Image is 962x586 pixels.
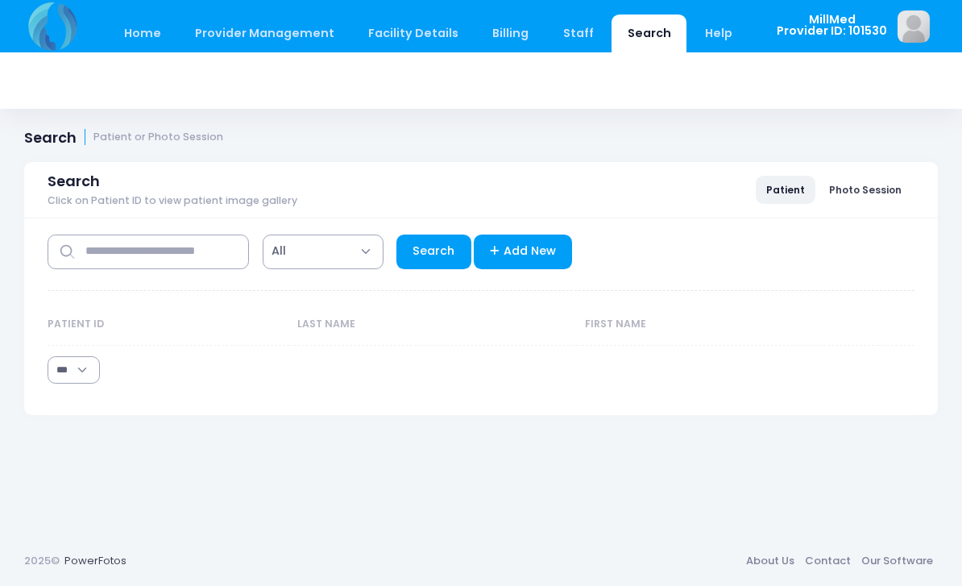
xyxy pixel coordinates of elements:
a: Billing [477,15,545,52]
a: About Us [740,547,799,576]
span: All [263,235,384,269]
a: Facility Details [353,15,475,52]
a: Contact [799,547,856,576]
a: Search [396,235,471,269]
a: Search [612,15,686,52]
a: Our Software [856,547,938,576]
h1: Search [24,129,223,146]
img: image [898,10,930,43]
small: Patient or Photo Session [93,131,223,143]
span: 2025© [24,553,60,568]
a: Patient [756,176,815,203]
a: Provider Management [179,15,350,52]
th: First Name [578,304,878,346]
a: Photo Session [819,176,912,203]
span: MillMed Provider ID: 101530 [777,14,887,37]
a: PowerFotos [64,553,126,568]
span: All [272,243,286,260]
th: Last Name [289,304,578,346]
a: Staff [547,15,609,52]
a: Add New [474,235,573,269]
th: Patient ID [48,304,289,346]
span: Click on Patient ID to view patient image gallery [48,195,297,207]
span: Search [48,172,100,189]
a: Home [108,15,176,52]
a: Help [690,15,748,52]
